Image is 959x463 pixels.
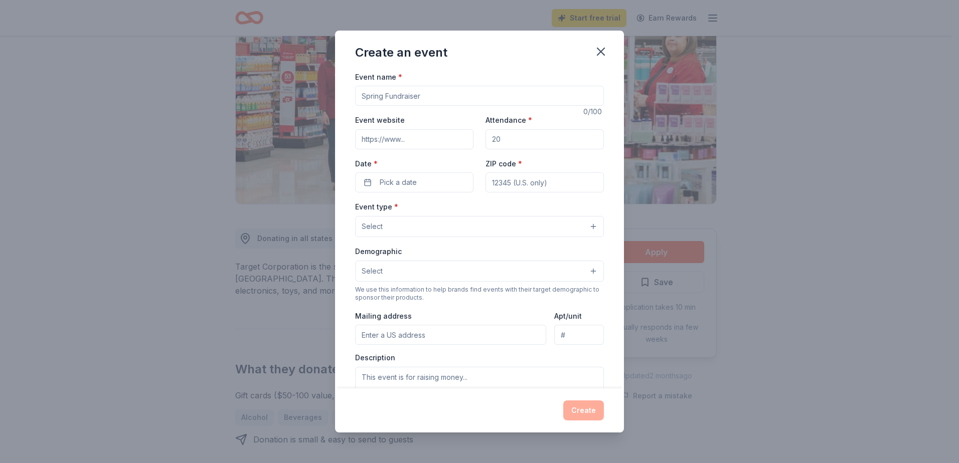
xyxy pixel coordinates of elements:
div: Create an event [355,45,447,61]
label: Event type [355,202,398,212]
label: Attendance [486,115,532,125]
input: Spring Fundraiser [355,86,604,106]
div: We use this information to help brands find events with their target demographic to sponsor their... [355,286,604,302]
button: Pick a date [355,172,473,192]
button: Select [355,261,604,282]
input: Enter a US address [355,325,546,345]
label: Apt/unit [554,311,582,321]
input: 20 [486,129,604,149]
input: 12345 (U.S. only) [486,172,604,192]
label: Date [355,159,473,169]
span: Pick a date [380,176,417,188]
label: Mailing address [355,311,412,321]
label: ZIP code [486,159,522,169]
button: Select [355,216,604,237]
label: Event name [355,72,402,82]
label: Event website [355,115,405,125]
div: 0 /100 [583,106,604,118]
span: Select [362,220,383,233]
input: https://www... [355,129,473,149]
label: Description [355,353,395,363]
input: # [554,325,604,345]
span: Select [362,265,383,277]
label: Demographic [355,247,402,257]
